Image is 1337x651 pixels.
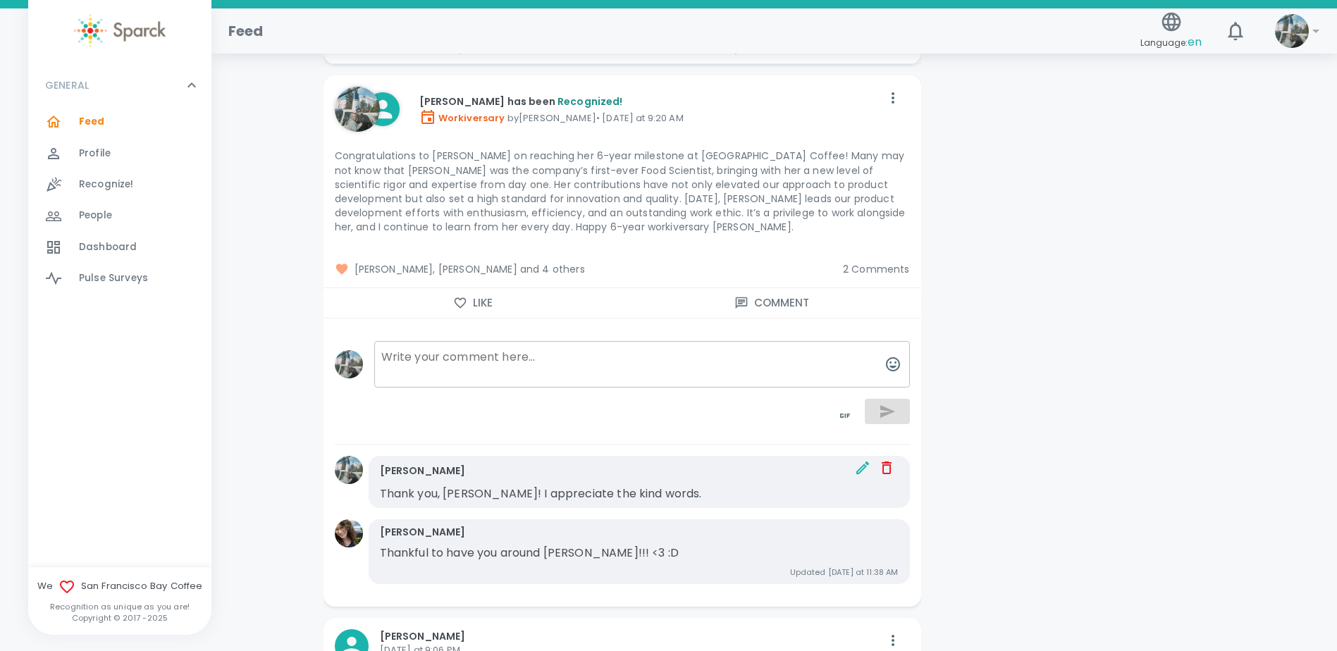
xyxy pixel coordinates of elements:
[28,138,211,169] a: Profile
[1140,33,1202,52] span: Language:
[335,456,363,484] img: Picture of Katie Burguillos
[335,519,363,547] img: Picture of Vashti Cirinna
[335,149,910,233] p: Congratulations to [PERSON_NAME] on reaching her 6-year milestone at [GEOGRAPHIC_DATA] Coffee! Ma...
[828,399,862,433] button: toggle password visibility
[380,525,466,539] p: [PERSON_NAME]
[380,464,466,478] p: [PERSON_NAME]
[419,108,882,125] p: by [PERSON_NAME] • [DATE] at 9:20 AM
[79,115,105,129] span: Feed
[28,64,211,106] div: GENERAL
[28,14,211,47] a: Sparck logo
[28,200,211,231] a: People
[228,20,264,42] h1: Feed
[28,263,211,294] a: Pulse Surveys
[28,106,211,137] a: Feed
[380,629,882,643] p: [PERSON_NAME]
[79,271,148,285] span: Pulse Surveys
[790,567,899,578] p: Updated [DATE] at 11:38 AM
[557,94,623,108] span: Recognized!
[28,232,211,263] a: Dashboard
[79,240,137,254] span: Dashboard
[74,14,166,47] img: Sparck logo
[79,147,111,161] span: Profile
[380,545,803,562] p: Thankful to have you around [PERSON_NAME]!!! <3 :D
[79,178,134,192] span: Recognize!
[380,485,803,502] p: Thank you, [PERSON_NAME]! I appreciate the kind words.
[335,350,363,378] img: Picture of Katie Burguillos
[324,288,622,318] button: Like
[843,262,910,276] span: 2 Comments
[335,87,380,132] img: Picture of Katie Burguillos
[419,111,505,125] span: Workiversary
[28,169,211,200] a: Recognize!
[335,262,832,276] span: [PERSON_NAME], [PERSON_NAME] and 4 others
[1135,6,1207,56] button: Language:en
[1275,14,1309,48] img: Picture of Katie
[28,578,211,595] span: We San Francisco Bay Coffee
[79,209,112,223] span: People
[28,601,211,612] p: Recognition as unique as you are!
[45,78,89,92] p: GENERAL
[1188,34,1202,50] span: en
[419,94,882,108] p: [PERSON_NAME] has been
[28,106,211,299] div: GENERAL
[28,612,211,624] p: Copyright © 2017 - 2025
[622,288,921,318] button: Comment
